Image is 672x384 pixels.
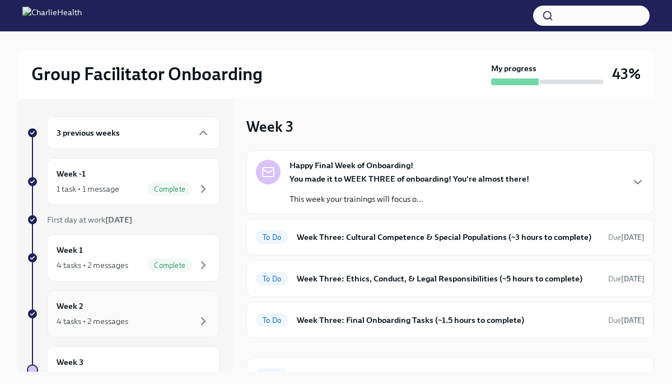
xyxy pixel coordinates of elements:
div: 4 tasks • 2 messages [57,316,128,327]
strong: Happy Final Week of Onboarding! [290,160,413,171]
a: To DoWeek Three: Ethics, Conduct, & Legal Responsibilities (~5 hours to complete)Due[DATE] [256,270,645,288]
span: First day at work [47,215,132,225]
span: Due [608,233,645,242]
span: September 6th, 2025 10:00 [608,315,645,326]
strong: [DATE] [621,275,645,283]
span: Due [608,371,645,380]
strong: [DATE] [105,215,132,225]
h6: Week Three: Ethics, Conduct, & Legal Responsibilities (~5 hours to complete) [297,272,599,285]
strong: [DATE] [621,233,645,242]
h2: Group Facilitator Onboarding [31,63,263,85]
p: This week your trainings will focus o... [290,193,529,205]
span: To Do [256,233,288,242]
h6: Week 2 [57,300,83,312]
h6: Week 3 [57,356,83,368]
h6: Week 1 [57,244,83,256]
a: Week 24 tasks • 2 messages [27,290,220,337]
a: To DoWeek Three: Final Onboarding Tasks (~1.5 hours to complete)Due[DATE] [256,311,645,329]
h6: Week Three: Final Onboarding Tasks (~1.5 hours to complete) [297,314,599,326]
span: Complete [147,261,192,270]
a: To DoProvide the FBI Clearance Letter for [US_STATE]Due[DATE] [256,366,645,384]
a: Week 14 tasks • 2 messagesComplete [27,234,220,281]
h6: Provide the FBI Clearance Letter for [US_STATE] [297,369,599,381]
h6: Week Three: Cultural Competence & Special Populations (~3 hours to complete) [297,231,599,243]
h3: Week 3 [246,117,293,137]
div: 4 tasks • 2 messages [57,260,128,271]
a: Week -11 task • 1 messageComplete [27,158,220,205]
span: September 8th, 2025 10:00 [608,274,645,284]
h6: 3 previous weeks [57,127,120,139]
span: Due [608,275,645,283]
a: First day at work[DATE] [27,214,220,225]
h3: 43% [612,64,641,84]
strong: You made it to WEEK THREE of onboarding! You're almost there! [290,174,529,184]
span: To Do [256,316,288,325]
span: Complete [147,185,192,193]
h6: Week -1 [57,168,86,180]
span: September 8th, 2025 10:00 [608,232,645,243]
span: September 23rd, 2025 10:00 [608,370,645,381]
strong: [DATE] [621,316,645,325]
img: CharlieHealth [22,7,82,25]
span: To Do [256,275,288,283]
div: 3 previous weeks [47,117,220,149]
a: To DoWeek Three: Cultural Competence & Special Populations (~3 hours to complete)Due[DATE] [256,228,645,246]
div: 1 task • 1 message [57,183,119,195]
span: Due [608,316,645,325]
strong: My progress [491,63,536,74]
strong: [DATE] [621,371,645,380]
span: To Do [256,371,288,380]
